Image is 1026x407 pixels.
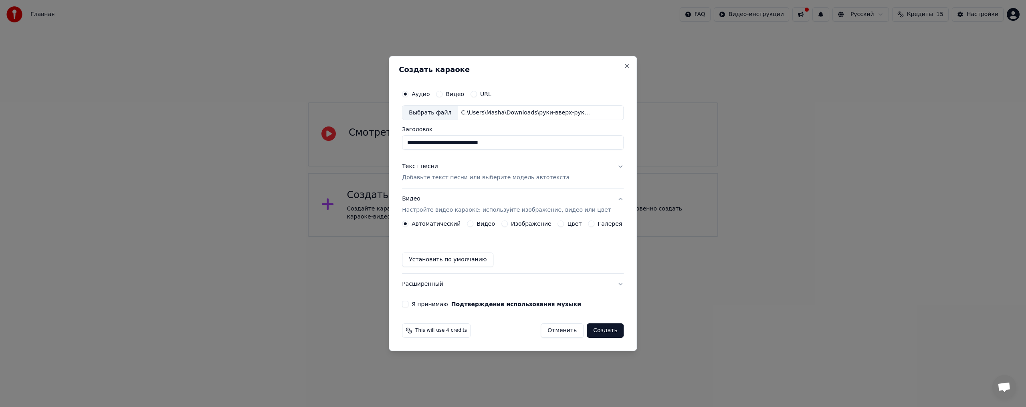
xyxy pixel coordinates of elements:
label: Изображение [511,221,551,227]
span: This will use 4 credits [415,327,467,334]
label: Цвет [568,221,582,227]
div: Текст песни [402,163,438,171]
div: C:\Users\Masha\Downloads\руки-вверх-руки-вверх-ай-яай-яай-47.mp3 [458,109,594,117]
button: Отменить [541,323,584,338]
label: Видео [446,91,464,97]
label: Галерея [598,221,622,227]
label: URL [480,91,491,97]
button: Я принимаю [451,301,581,307]
h2: Создать караоке [399,66,627,73]
p: Добавьте текст песни или выберите модель автотекста [402,174,570,182]
label: Заголовок [402,127,624,132]
button: Установить по умолчанию [402,253,493,267]
label: Аудио [412,91,430,97]
label: Я принимаю [412,301,581,307]
button: Расширенный [402,274,624,295]
button: Текст песниДобавьте текст песни или выберите модель автотекста [402,156,624,188]
button: ВидеоНастройте видео караоке: используйте изображение, видео или цвет [402,189,624,221]
p: Настройте видео караоке: используйте изображение, видео или цвет [402,206,611,214]
button: Создать [587,323,624,338]
label: Автоматический [412,221,460,227]
div: Видео [402,195,611,215]
div: Выбрать файл [402,106,458,120]
label: Видео [477,221,495,227]
div: ВидеоНастройте видео караоке: используйте изображение, видео или цвет [402,221,624,273]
